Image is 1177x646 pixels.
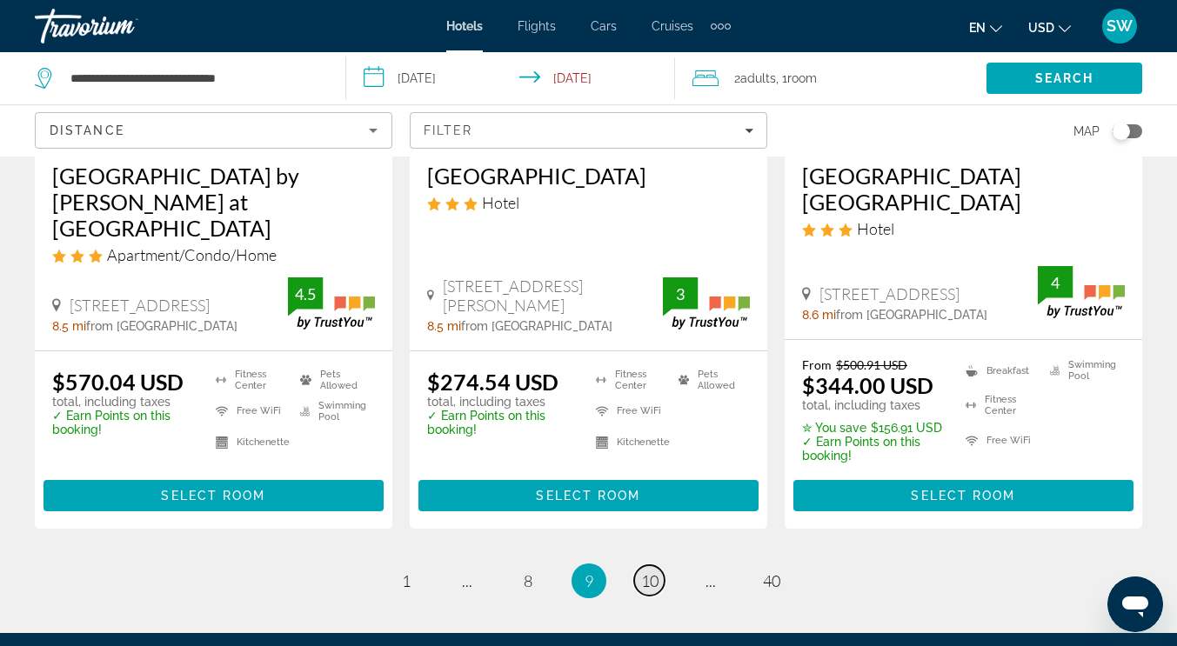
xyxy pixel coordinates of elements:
span: Hotel [482,193,519,212]
li: Kitchenette [207,431,291,454]
button: Select Room [418,480,759,511]
span: 10 [641,571,659,590]
div: 4.5 [288,283,323,304]
ins: $570.04 USD [52,369,184,395]
a: [GEOGRAPHIC_DATA] by [PERSON_NAME] at [GEOGRAPHIC_DATA] [52,163,375,241]
span: 8.5 mi [427,319,461,333]
li: Swimming Pool [291,400,375,423]
span: Select Room [911,489,1015,503]
li: Free WiFi [957,428,1040,454]
span: Select Room [161,489,265,503]
ins: $344.00 USD [802,372,933,398]
a: Select Room [793,483,1134,503]
li: Swimming Pool [1041,357,1125,383]
iframe: Button to launch messaging window [1107,576,1163,632]
span: 40 [763,571,780,590]
li: Pets Allowed [670,369,750,391]
li: Fitness Center [957,392,1040,418]
span: Room [787,71,817,85]
span: 8 [524,571,532,590]
p: total, including taxes [52,395,194,409]
p: $156.91 USD [802,421,944,435]
span: 2 [734,66,776,90]
span: [STREET_ADDRESS] [819,284,960,303]
li: Breakfast [957,357,1040,383]
ins: $274.54 USD [427,369,558,395]
span: Apartment/Condo/Home [107,245,277,264]
img: TrustYou guest rating badge [1038,266,1125,317]
img: TrustYou guest rating badge [663,277,750,329]
span: from [GEOGRAPHIC_DATA] [461,319,612,333]
div: 3 star Hotel [802,219,1125,238]
button: Select Room [793,480,1134,511]
span: [STREET_ADDRESS][PERSON_NAME] [443,276,663,315]
span: SW [1107,17,1133,35]
button: Change currency [1028,15,1071,40]
p: ✓ Earn Points on this booking! [52,409,194,436]
span: USD [1028,21,1054,35]
a: Travorium [35,3,209,49]
span: 9 [585,571,593,590]
li: Kitchenette [587,431,670,454]
li: Free WiFi [587,400,670,423]
button: Search [986,63,1142,94]
a: [GEOGRAPHIC_DATA] [GEOGRAPHIC_DATA] [802,163,1125,215]
del: $500.91 USD [836,357,907,372]
span: 1 [402,571,411,590]
a: Flights [518,19,556,33]
span: Select Room [536,489,640,503]
p: ✓ Earn Points on this booking! [427,409,574,436]
span: ✮ You save [802,421,866,435]
a: Select Room [43,483,384,503]
p: ✓ Earn Points on this booking! [802,435,944,463]
span: Hotel [857,219,894,238]
a: Cars [591,19,617,33]
span: , 1 [776,66,817,90]
p: total, including taxes [802,398,944,412]
li: Pets Allowed [291,369,375,391]
button: Select Room [43,480,384,511]
span: Adults [740,71,776,85]
a: Select Room [418,483,759,503]
button: User Menu [1097,8,1142,44]
span: Search [1035,71,1094,85]
div: 3 star Hotel [427,193,750,212]
input: Search hotel destination [69,65,319,91]
button: Travelers: 2 adults, 0 children [675,52,986,104]
a: Cruises [652,19,693,33]
a: Hotels [446,19,483,33]
span: from [GEOGRAPHIC_DATA] [86,319,237,333]
li: Free WiFi [207,400,291,423]
span: [STREET_ADDRESS] [70,296,210,315]
div: 3 star Apartment [52,245,375,264]
a: [GEOGRAPHIC_DATA] [427,163,750,189]
mat-select: Sort by [50,120,378,141]
div: 4 [1038,272,1073,293]
li: Fitness Center [207,369,291,391]
span: Distance [50,123,124,137]
span: en [969,21,986,35]
img: TrustYou guest rating badge [288,277,375,329]
span: 8.6 mi [802,308,836,322]
nav: Pagination [35,563,1142,598]
button: Extra navigation items [711,12,731,40]
span: Map [1073,119,1100,143]
span: 8.5 mi [52,319,86,333]
span: ... [462,571,472,590]
li: Fitness Center [587,369,670,391]
div: 3 [663,283,698,304]
button: Toggle map [1100,123,1142,139]
button: Select check in and out date [346,52,675,104]
span: From [802,357,832,372]
button: Filters [410,112,767,149]
p: total, including taxes [427,395,574,409]
span: Filter [424,123,473,137]
span: ... [706,571,716,590]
